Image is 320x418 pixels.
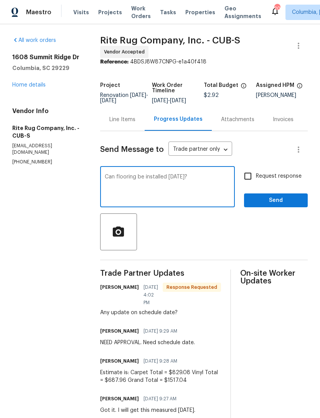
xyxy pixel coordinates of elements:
span: Send [250,196,302,205]
span: [DATE] 9:29 AM [144,327,177,335]
h6: [PERSON_NAME] [100,357,139,365]
p: [PHONE_NUMBER] [12,159,82,165]
p: [EMAIL_ADDRESS][DOMAIN_NAME] [12,143,82,156]
span: [DATE] 9:28 AM [144,357,177,365]
div: Trade partner only [168,143,232,156]
span: Tasks [160,10,176,15]
div: Progress Updates [154,115,203,123]
h5: Assigned HPM [256,83,294,88]
span: - [152,98,186,103]
span: The hpm assigned to this work order. [297,83,303,93]
span: $2.92 [204,93,219,98]
span: Send Message to [100,146,164,153]
span: [DATE] [130,93,146,98]
span: Visits [73,8,89,16]
span: Trade Partner Updates [100,270,221,277]
div: Any update on schedule date? [100,309,221,316]
span: Request response [256,172,302,180]
span: [DATE] 4:02 PM [144,283,158,306]
div: [PERSON_NAME] [256,93,308,98]
a: All work orders [12,38,56,43]
div: 4BDSJ8W87CNPG-e1a40f418 [100,58,308,66]
span: Rite Rug Company, Inc. - CUB-S [100,36,240,45]
span: [DATE] 9:27 AM [144,395,176,403]
h4: Vendor Info [12,107,82,115]
span: Properties [185,8,215,16]
div: Invoices [273,116,294,123]
h6: [PERSON_NAME] [100,395,139,403]
div: NEED APPROVAL. Need schedule date. [100,339,195,346]
h5: Total Budget [204,83,238,88]
span: Projects [98,8,122,16]
div: Line Items [109,116,135,123]
h5: Project [100,83,120,88]
textarea: Can flooring be installed [DATE]? [105,174,230,201]
span: Geo Assignments [224,5,261,20]
span: [DATE] [152,98,168,103]
span: Maestro [26,8,51,16]
span: Renovation [100,93,148,103]
h6: [PERSON_NAME] [100,327,139,335]
div: Attachments [221,116,254,123]
div: Got it. I will get this measured [DATE]. [100,406,195,414]
span: Vendor Accepted [104,48,148,56]
h5: Work Order Timeline [152,83,204,93]
button: Send [244,193,308,208]
span: Work Orders [131,5,151,20]
b: Reference: [100,59,129,65]
h2: 1608 Summit Ridge Dr [12,53,82,61]
h5: Columbia, SC 29229 [12,64,82,72]
span: Response Requested [163,283,220,291]
span: The total cost of line items that have been proposed by Opendoor. This sum includes line items th... [241,83,247,93]
span: On-site Worker Updates [240,270,308,285]
span: [DATE] [170,98,186,103]
div: 20 [274,5,280,12]
span: - [100,93,148,103]
a: Home details [12,82,46,88]
h5: Rite Rug Company, Inc. - CUB-S [12,124,82,140]
div: Estimate is: Carpet Total = $829.08 Vinyl Total = $687.96 Grand Total = $1517.04 [100,369,221,384]
span: [DATE] [100,98,116,103]
h6: [PERSON_NAME] [100,283,139,291]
